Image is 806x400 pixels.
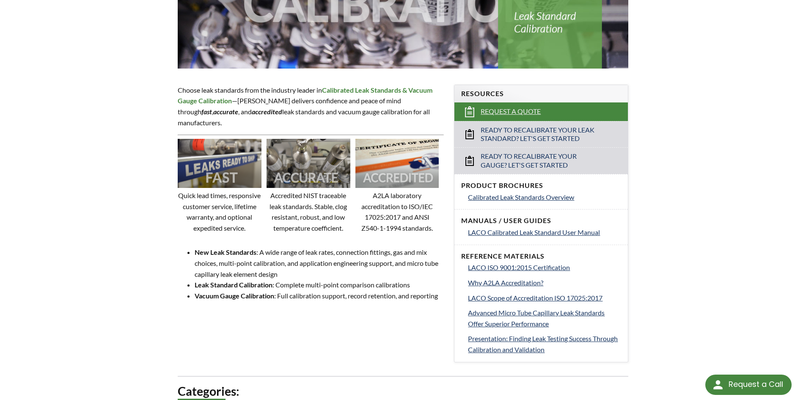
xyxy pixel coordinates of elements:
[468,193,574,201] span: Calibrated Leak Standards Overview
[195,248,256,256] strong: New Leak Standards
[468,294,602,302] span: LACO Scope of Accreditation ISO 17025:2017
[178,139,261,188] img: Image showing the word FAST overlaid on it
[461,216,621,225] h4: Manuals / User Guides
[178,190,261,233] p: Quick lead times, responsive customer service, lifetime warranty, and optional expedited service.
[705,375,792,395] div: Request a Call
[481,126,603,143] span: Ready to Recalibrate Your Leak Standard? Let's Get Started
[178,383,629,399] h2: Categories:
[267,190,350,233] p: Accredited NIST traceable leak standards. Stable, clog resistant, robust, and low temperature coe...
[201,108,212,116] em: fast
[454,147,628,174] a: Ready to Recalibrate Your Gauge? Let's Get Started
[481,107,541,116] span: Request a Quote
[468,263,570,271] span: LACO ISO 9001:2015 Certification
[461,181,621,190] h4: Product Brochures
[711,378,725,392] img: round button
[468,277,621,288] a: Why A2LA Accreditation?
[454,121,628,148] a: Ready to Recalibrate Your Leak Standard? Let's Get Started
[729,375,783,394] div: Request a Call
[468,309,605,328] span: Advanced Micro Tube Capillary Leak Standards Offer Superior Performance
[468,228,600,236] span: LACO Calibrated Leak Standard User Manual
[195,290,444,301] li: : Full calibration support, record retention, and reporting
[213,108,238,116] strong: accurate
[195,292,274,300] strong: Vacuum Gauge Calibration
[468,307,621,329] a: Advanced Micro Tube Capillary Leak Standards Offer Superior Performance
[355,139,439,188] img: Image showing the word ACCREDITED overlaid on it
[454,102,628,121] a: Request a Quote
[461,89,621,98] h4: Resources
[178,85,444,128] p: Choose leak standards from the industry leader in —[PERSON_NAME] delivers confidence and peace of...
[468,292,621,303] a: LACO Scope of Accreditation ISO 17025:2017
[252,108,282,116] em: accredited
[267,139,350,188] img: Image showing the word ACCURATE overlaid on it
[468,227,621,238] a: LACO Calibrated Leak Standard User Manual
[481,152,603,170] span: Ready to Recalibrate Your Gauge? Let's Get Started
[195,281,272,289] strong: Leak Standard Calibration
[195,279,444,290] li: : Complete multi-point comparison calibrations
[468,192,621,203] a: Calibrated Leak Standards Overview
[468,333,621,355] a: Presentation: Finding Leak Testing Success Through Calibration and Validation
[468,262,621,273] a: LACO ISO 9001:2015 Certification
[468,279,543,287] span: Why A2LA Accreditation?
[195,247,444,279] li: : A wide range of leak rates, connection fittings, gas and mix choices, multi-point calibration, ...
[355,190,439,233] p: A2LA laboratory accreditation to ISO/IEC 17025:2017 and ANSI Z540-1-1994 standards.
[461,252,621,261] h4: Reference Materials
[468,334,618,353] span: Presentation: Finding Leak Testing Success Through Calibration and Validation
